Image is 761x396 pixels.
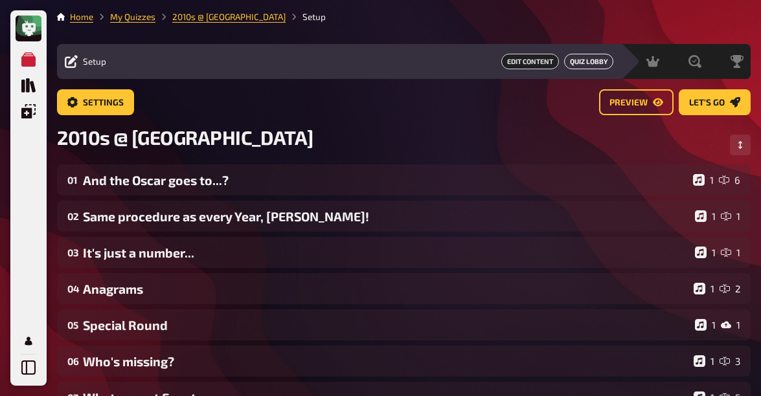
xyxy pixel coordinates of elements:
[83,98,124,107] span: Settings
[83,245,690,260] div: It's just a number...
[67,247,78,258] div: 03
[721,247,740,258] div: 1
[599,89,674,115] a: Preview
[70,10,93,23] li: Home
[93,10,155,23] li: My Quizzes
[70,12,93,22] a: Home
[16,72,41,98] a: Quiz Library
[721,210,740,222] div: 1
[695,210,716,222] div: 1
[110,12,155,22] a: My Quizzes
[679,89,751,115] a: Let's go
[695,319,716,331] div: 1
[501,54,559,69] span: Edit Content
[83,209,690,224] div: Same procedure as every Year, [PERSON_NAME]!
[67,355,78,367] div: 06
[689,98,725,107] span: Let's go
[720,355,740,367] div: 3
[83,56,106,67] span: Setup
[172,12,286,22] a: 2010s ​@ [GEOGRAPHIC_DATA]
[693,174,714,186] div: 1
[57,126,313,149] span: 2010s ​@ [GEOGRAPHIC_DATA]
[83,354,688,369] div: Who's missing?
[730,135,751,155] button: Change Order
[564,54,613,69] a: Quiz Lobby
[67,283,78,294] div: 04
[83,173,688,188] div: And the Oscar goes to...?
[695,247,716,258] div: 1
[67,210,78,222] div: 02
[16,328,41,354] a: My Account
[721,319,740,331] div: 1
[694,283,714,294] div: 1
[694,355,714,367] div: 1
[67,174,78,186] div: 01
[83,318,690,333] div: Special Round
[16,98,41,124] a: Overlays
[720,283,740,294] div: 2
[57,89,134,115] a: Settings
[609,98,648,107] span: Preview
[719,174,740,186] div: 6
[155,10,286,23] li: 2010s ​@ TSH Amsterdam
[286,10,326,23] li: Setup
[83,281,688,296] div: Anagrams
[16,47,41,72] a: My Quizzes
[67,319,78,331] div: 05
